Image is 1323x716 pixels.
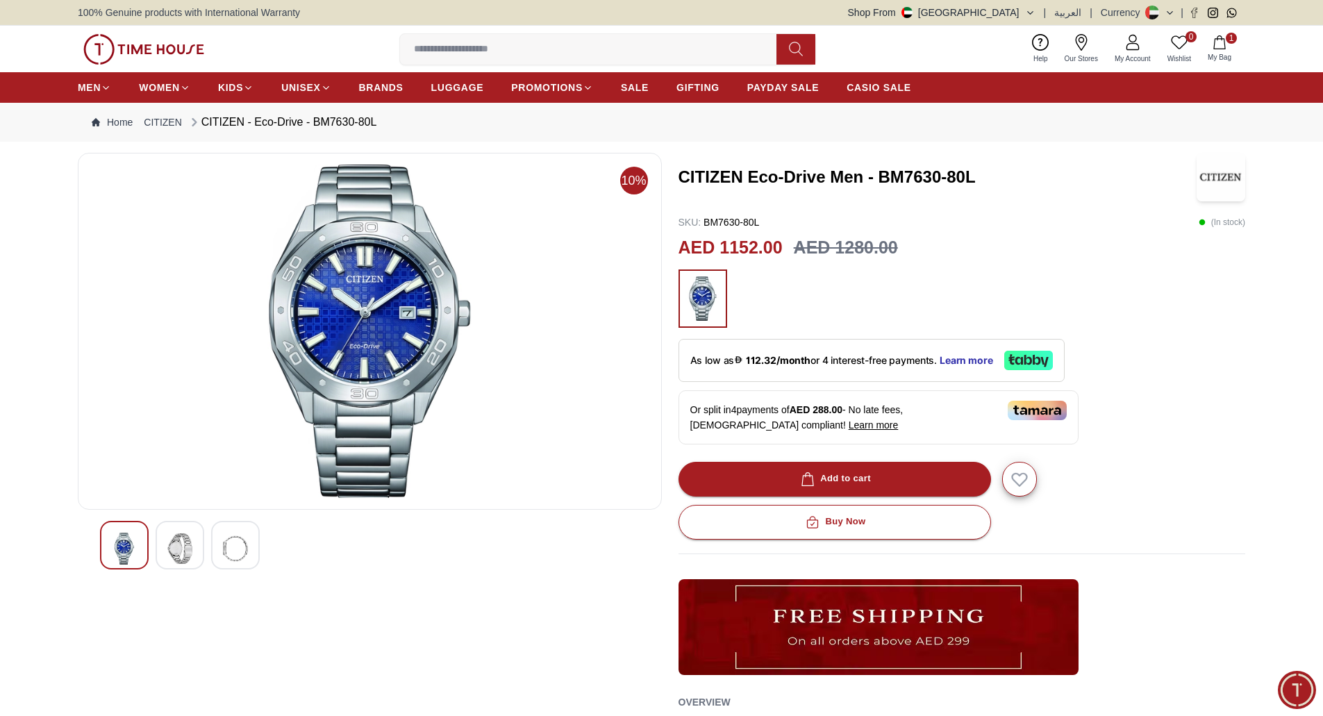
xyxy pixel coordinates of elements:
img: ... [679,579,1079,675]
p: ( In stock ) [1199,215,1245,229]
span: Our Stores [1059,53,1104,64]
span: PROMOTIONS [511,81,583,94]
a: MEN [78,75,111,100]
a: Help [1025,31,1056,67]
span: GIFTING [676,81,719,94]
span: | [1181,6,1183,19]
span: AED 288.00 [790,404,842,415]
a: SALE [621,75,649,100]
a: UNISEX [281,75,331,100]
span: WOMEN [139,81,180,94]
span: Learn more [849,419,899,431]
a: LUGGAGE [431,75,484,100]
div: Buy Now [803,514,865,530]
span: UNISEX [281,81,320,94]
img: CITIZEN Eco-Drive Men - BM7630-80L [1197,153,1245,201]
span: 1 [1226,33,1237,44]
span: | [1044,6,1047,19]
span: 100% Genuine products with International Warranty [78,6,300,19]
button: العربية [1054,6,1081,19]
span: Wishlist [1162,53,1197,64]
div: Or split in 4 payments of - No late fees, [DEMOGRAPHIC_DATA] compliant! [679,390,1079,444]
img: Tamara [1008,401,1067,420]
h2: Overview [679,692,731,713]
a: CASIO SALE [847,75,911,100]
span: 0 [1185,31,1197,42]
span: SKU : [679,217,701,228]
h3: CITIZEN Eco-Drive Men - BM7630-80L [679,166,1197,188]
span: My Bag [1202,52,1237,63]
img: CITIZEN - Eco-Drive - BM7630-80L [90,165,650,498]
span: LUGGAGE [431,81,484,94]
a: KIDS [218,75,253,100]
img: United Arab Emirates [901,7,913,18]
h2: AED 1152.00 [679,235,783,261]
a: PROMOTIONS [511,75,593,100]
button: Buy Now [679,505,991,540]
div: Add to cart [798,471,871,487]
button: Add to cart [679,462,991,497]
a: WOMEN [139,75,190,100]
a: Our Stores [1056,31,1106,67]
span: 10% [620,167,648,194]
a: GIFTING [676,75,719,100]
a: Instagram [1208,8,1218,18]
a: Facebook [1189,8,1199,18]
a: BRANDS [359,75,403,100]
img: ... [685,276,720,321]
a: CITIZEN [144,115,181,129]
a: Home [92,115,133,129]
a: PAYDAY SALE [747,75,819,100]
button: Shop From[GEOGRAPHIC_DATA] [848,6,1035,19]
button: 1My Bag [1199,33,1240,65]
img: CITIZEN - Eco-Drive - BM7630-80L [167,533,192,565]
a: Whatsapp [1226,8,1237,18]
a: 0Wishlist [1159,31,1199,67]
img: CITIZEN - Eco-Drive - BM7630-80L [223,533,248,565]
nav: Breadcrumb [78,103,1245,142]
img: CITIZEN - Eco-Drive - BM7630-80L [112,533,137,565]
span: KIDS [218,81,243,94]
div: Chat Widget [1278,671,1316,709]
span: Help [1028,53,1054,64]
span: BRANDS [359,81,403,94]
span: MEN [78,81,101,94]
p: BM7630-80L [679,215,760,229]
span: CASIO SALE [847,81,911,94]
div: CITIZEN - Eco-Drive - BM7630-80L [188,114,377,131]
span: PAYDAY SALE [747,81,819,94]
span: My Account [1109,53,1156,64]
span: SALE [621,81,649,94]
span: | [1090,6,1092,19]
div: Currency [1101,6,1146,19]
img: ... [83,34,204,65]
h3: AED 1280.00 [794,235,898,261]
